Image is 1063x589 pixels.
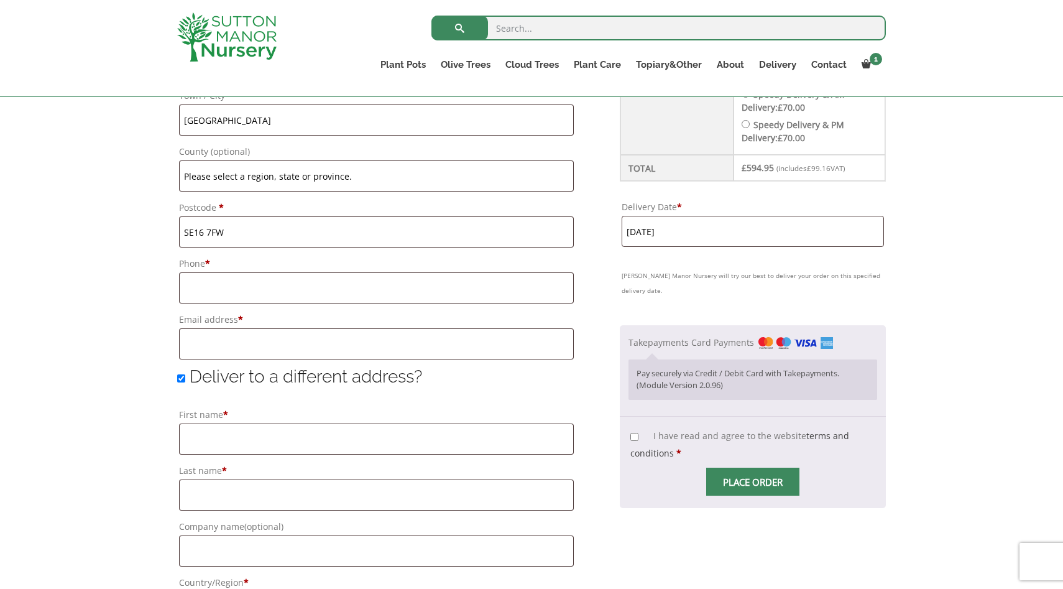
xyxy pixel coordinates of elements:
[742,119,844,144] label: Speedy Delivery & PM Delivery:
[778,101,805,113] bdi: 70.00
[758,337,833,349] img: Takepayments Card Payments
[676,447,681,459] abbr: required
[677,201,682,213] abbr: required
[637,368,869,392] p: Pay securely via Credit / Debit Card with Takepayments. (Module Version 2.0.96)
[620,155,734,181] th: Total
[179,143,574,160] label: County
[622,198,884,216] label: Delivery Date
[179,406,574,424] label: First name
[630,430,849,459] span: I have read and agree to the website
[628,336,833,348] label: Takepayments Card Payments
[742,88,845,113] label: Speedy Delivery & AM Delivery:
[431,16,886,40] input: Search...
[179,311,574,328] label: Email address
[628,56,709,73] a: Topiary&Other
[807,164,811,173] span: £
[498,56,566,73] a: Cloud Trees
[804,56,854,73] a: Contact
[179,518,574,536] label: Company name
[778,101,783,113] span: £
[778,132,783,144] span: £
[706,468,799,496] input: Place order
[630,433,638,441] input: I have read and agree to the websiteterms and conditions *
[373,56,433,73] a: Plant Pots
[870,53,882,65] span: 1
[177,12,277,62] img: logo
[776,164,845,173] small: (includes VAT)
[179,255,574,272] label: Phone
[622,216,884,247] input: Choose a Delivery Date
[742,162,747,174] span: £
[622,268,884,298] small: [PERSON_NAME] Manor Nursery will try our best to deliver your order on this specified delivery date.
[211,146,250,157] span: (optional)
[807,164,831,173] span: 99.16
[177,374,185,383] input: Deliver to a different address?
[742,162,774,174] bdi: 594.95
[179,462,574,480] label: Last name
[179,199,574,216] label: Postcode
[244,521,283,532] span: (optional)
[190,366,422,387] span: Deliver to a different address?
[566,56,628,73] a: Plant Care
[709,56,752,73] a: About
[854,56,886,73] a: 1
[778,132,805,144] bdi: 70.00
[433,56,498,73] a: Olive Trees
[752,56,804,73] a: Delivery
